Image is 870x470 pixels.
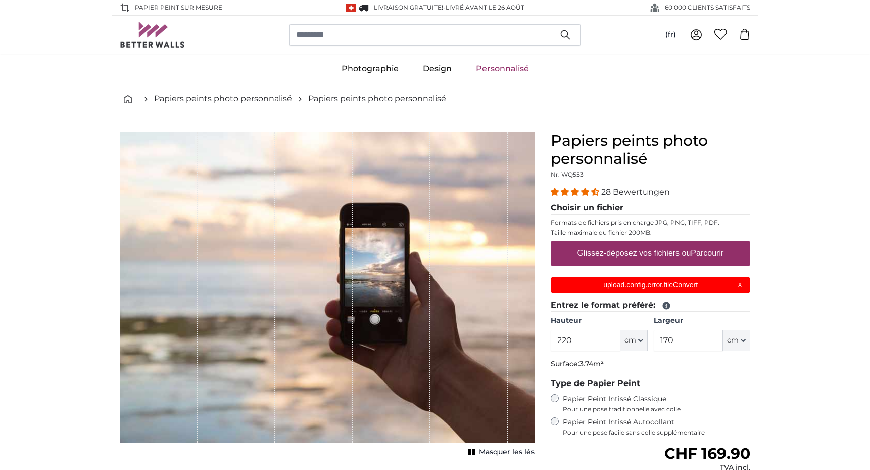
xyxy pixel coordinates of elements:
label: Largeur [654,316,750,326]
span: cm [727,335,739,346]
a: Personnalisé [464,56,541,82]
span: 28 Bewertungen [601,187,670,197]
a: Photographie [329,56,411,82]
label: Hauteur [551,316,647,326]
span: 60 000 CLIENTS SATISFAITS [665,3,750,12]
img: Suisse [346,4,356,12]
p: Surface: [551,359,750,369]
label: Papier Peint Intissé Autocollant [563,417,750,437]
legend: Choisir un fichier [551,202,750,215]
span: 3.74m² [579,359,604,368]
p: Formats de fichiers pris en charge JPG, PNG, TIFF, PDF. [551,219,750,227]
button: (fr) [657,26,684,44]
span: CHF 169.90 [664,444,750,463]
span: 4.32 stars [551,187,601,197]
a: Papiers peints photo personnalisé [308,93,446,105]
div: 1 of 1 [120,132,535,459]
span: Masquer les lés [479,447,535,457]
u: Parcourir [691,249,724,258]
p: upload.config.error.fileConvert [557,280,744,290]
button: cm [620,330,648,351]
span: Papier peint sur mesure [135,3,222,12]
span: Pour une pose traditionnelle avec colle [563,405,750,413]
a: Design [411,56,464,82]
span: cm [624,335,636,346]
span: - [443,4,524,11]
img: Betterwalls [120,22,185,48]
label: Papier Peint Intissé Classique [563,394,750,413]
h1: Papiers peints photo personnalisé [551,132,750,168]
p: Taille maximale du fichier 200MB. [551,229,750,237]
legend: Entrez le format préféré: [551,299,750,312]
a: Papiers peints photo personnalisé [154,93,292,105]
div: upload.config.error.fileConvert [551,277,750,293]
button: Masquer les lés [465,445,535,459]
nav: breadcrumbs [120,82,750,115]
span: Pour une pose facile sans colle supplémentaire [563,429,750,437]
label: Glissez-déposez vos fichiers ou [573,243,728,264]
span: Livré avant le 26 août [446,4,524,11]
span: Nr. WQ553 [551,170,584,178]
button: cm [723,330,750,351]
span: Livraison GRATUITE! [374,4,443,11]
legend: Type de Papier Peint [551,377,750,390]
